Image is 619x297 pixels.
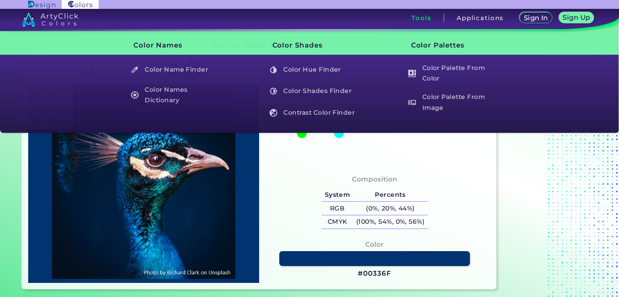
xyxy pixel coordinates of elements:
h5: Sign Up [564,14,589,21]
a: Color Names Dictionary [127,84,222,107]
img: icon_color_contrast_white.svg [270,109,277,117]
h5: (0%, 20%, 44%) [353,202,428,215]
h3: #00336F [358,269,391,278]
a: Color Palette From Image [404,91,499,114]
h5: RGB [322,202,353,215]
h3: Color Shades [259,35,360,56]
img: img_pavlin.jpg [32,89,255,278]
h5: (100%, 54%, 0%, 56%) [353,215,428,229]
h5: System [322,188,353,202]
h5: CMYK [322,215,353,229]
img: icon_color_name_finder_white.svg [131,66,139,74]
h5: Percents [353,188,428,202]
h5: Contrast Color Finder [266,105,360,120]
h5: Sign In [525,15,547,21]
h3: Color Names [120,35,222,56]
a: Color Name Finder [127,62,222,77]
img: icon_color_hue_white.svg [270,66,277,74]
h3: Color Palettes [397,35,499,56]
a: Sign Up [561,13,592,23]
img: icon_col_pal_col_white.svg [408,70,416,77]
h5: Color Name Finder [127,62,221,77]
h5: Color Names Dictionary [127,84,221,107]
h5: Color Palette From Color [405,62,499,85]
h4: Composition [352,173,397,185]
img: icon_palette_from_image_white.svg [408,99,416,106]
img: icon_color_names_dictionary_white.svg [131,91,139,99]
h5: Color Palette From Image [405,91,499,114]
h3: Applications [457,15,504,21]
h5: Color Hue Finder [266,62,360,77]
h3: Tools [411,15,431,21]
img: icon_color_shades_white.svg [270,87,277,95]
img: logo_artyclick_colors_white.svg [22,12,79,27]
h4: Color [365,239,384,250]
img: ArtyClick Design logo [28,1,55,8]
a: Contrast Color Finder [265,105,360,120]
a: Color Shades Finder [265,84,360,99]
a: Color Hue Finder [265,62,360,77]
a: Sign In [521,13,551,23]
h5: Color Shades Finder [266,84,360,99]
a: Color Palette From Color [404,62,499,85]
